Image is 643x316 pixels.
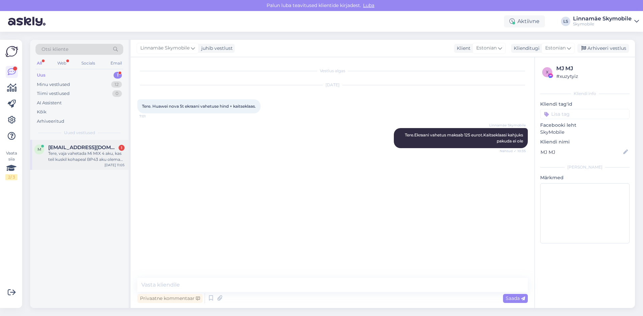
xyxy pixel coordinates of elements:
[573,16,632,21] div: Linnamäe Skymobile
[540,138,630,145] p: Kliendi nimi
[561,17,570,26] div: LS
[112,90,122,97] div: 0
[546,70,549,75] span: x
[506,295,525,301] span: Saada
[137,68,528,74] div: Vestlus algas
[540,164,630,170] div: [PERSON_NAME]
[405,132,524,143] span: Tere.Ekraani vahetus maksab 125 eurot.Kaitseklaasi kahjuks pakuda ei ole
[64,130,95,136] span: Uued vestlused
[42,46,68,53] span: Otsi kliente
[35,59,43,68] div: All
[37,109,47,115] div: Kõik
[540,129,630,136] p: SkyMobile
[540,91,630,97] div: Kliendi info
[540,101,630,108] p: Kliendi tag'id
[540,174,630,181] p: Märkmed
[119,145,125,151] div: 1
[114,72,122,79] div: 1
[573,21,632,27] div: Skymobile
[5,45,18,58] img: Askly Logo
[545,44,566,52] span: Estonian
[5,150,17,180] div: Vaata siia
[540,109,630,119] input: Lisa tag
[500,148,526,153] span: Nähtud ✓ 10:35
[541,148,622,156] input: Lisa nimi
[5,174,17,180] div: 2 / 3
[37,90,70,97] div: Tiimi vestlused
[37,72,46,79] div: Uus
[37,118,64,125] div: Arhiveeritud
[38,147,41,152] span: m
[199,45,233,52] div: juhib vestlust
[556,65,628,73] div: MJ MJ
[80,59,96,68] div: Socials
[137,82,528,88] div: [DATE]
[489,123,526,128] span: Linnamäe Skymobile
[476,44,497,52] span: Estonian
[577,44,629,53] div: Arhiveeri vestlus
[37,100,62,106] div: AI Assistent
[142,104,256,109] span: Tere. Huawei nova 5t ekraani vahetuse hind + kaitseklaas.
[37,81,70,88] div: Minu vestlused
[137,294,203,303] div: Privaatne kommentaar
[361,2,376,8] span: Luba
[573,16,639,27] a: Linnamäe SkymobileSkymobile
[109,59,123,68] div: Email
[48,150,125,163] div: Tere, vaja vahetada Mi MIX 4 aku, kas teil kuskil kohapeal BP43 aku olemas, et saaks kiiresti töö...
[454,45,471,52] div: Klient
[56,59,68,68] div: Web
[139,114,164,119] span: 7:01
[104,163,125,168] div: [DATE] 11:05
[504,15,545,27] div: Aktiivne
[48,144,118,150] span: mikk.myyrsepp@gmail.com
[540,122,630,129] p: Facebooki leht
[511,45,540,52] div: Klienditugi
[111,81,122,88] div: 12
[556,73,628,80] div: # xuzytyiz
[140,44,190,52] span: Linnamäe Skymobile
